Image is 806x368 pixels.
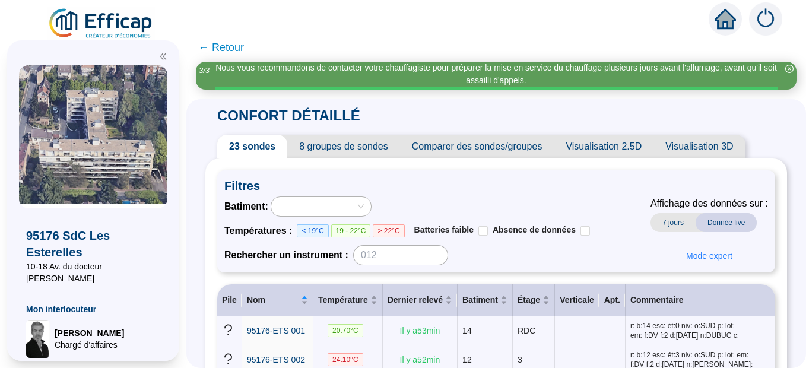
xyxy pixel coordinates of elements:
[599,284,626,316] th: Apt.
[222,295,237,304] span: Pile
[247,326,305,335] span: 95176-ETS 001
[650,196,768,211] span: Affichage des données sur :
[414,225,474,234] span: Batteries faible
[383,284,458,316] th: Dernier relevé
[400,326,440,335] span: Il y a 53 min
[677,246,742,265] button: Mode expert
[696,213,757,232] span: Donnée live
[205,107,372,123] span: CONFORT DÉTAILLÉ
[215,62,778,87] div: Nous vous recommandons de contacter votre chauffagiste pour préparer la mise en service du chauff...
[518,326,535,335] span: RDC
[493,225,576,234] span: Absence de données
[247,355,305,364] span: 95176-ETS 002
[26,320,50,358] img: Chargé d'affaires
[217,135,287,158] span: 23 sondes
[224,224,297,238] span: Températures :
[513,284,555,316] th: Étage
[388,294,443,306] span: Dernier relevé
[297,224,328,237] span: < 19°C
[785,65,794,73] span: close-circle
[749,2,782,36] img: alerts
[287,135,399,158] span: 8 groupes de sondes
[313,284,383,316] th: Température
[686,250,732,262] span: Mode expert
[328,353,363,366] span: 24.10 °C
[653,135,745,158] span: Visualisation 3D
[247,294,299,306] span: Nom
[518,294,540,306] span: Étage
[462,326,472,335] span: 14
[328,324,363,337] span: 20.70 °C
[247,354,305,366] a: 95176-ETS 002
[715,8,736,30] span: home
[224,177,768,194] span: Filtres
[318,294,368,306] span: Température
[555,284,599,316] th: Verticale
[462,355,472,364] span: 12
[331,224,371,237] span: 19 - 22°C
[630,321,770,340] span: r: b:14 esc: ét:0 niv: o:SUD p: lot: em: f:DV f:2 d:[DATE] n:DUBUC c:
[400,355,440,364] span: Il y a 52 min
[26,303,160,315] span: Mon interlocuteur
[222,323,234,336] span: question
[224,248,348,262] span: Rechercher un instrument :
[626,284,775,316] th: Commentaire
[650,213,696,232] span: 7 jours
[26,261,160,284] span: 10-18 Av. du docteur [PERSON_NAME]
[224,199,268,214] span: Batiment :
[462,294,498,306] span: Batiment
[199,66,210,75] i: 3 / 3
[242,284,313,316] th: Nom
[159,52,167,61] span: double-left
[400,135,554,158] span: Comparer des sondes/groupes
[247,325,305,337] a: 95176-ETS 001
[458,284,513,316] th: Batiment
[373,224,404,237] span: > 22°C
[353,245,448,265] input: 012
[55,327,124,339] span: [PERSON_NAME]
[55,339,124,351] span: Chargé d'affaires
[222,353,234,365] span: question
[26,227,160,261] span: 95176 SdC Les Esterelles
[554,135,653,158] span: Visualisation 2.5D
[518,355,522,364] span: 3
[198,39,244,56] span: ← Retour
[47,7,155,40] img: efficap energie logo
